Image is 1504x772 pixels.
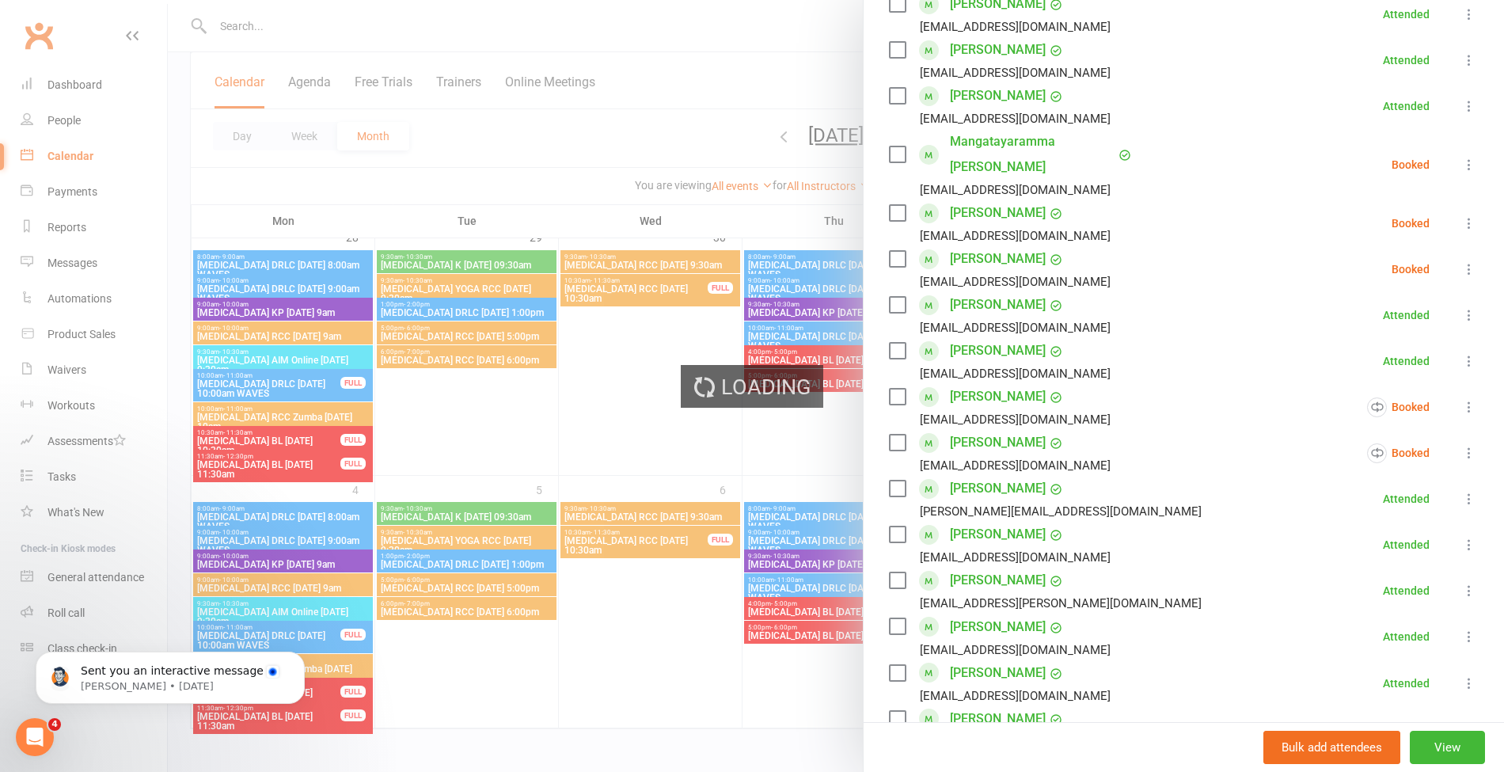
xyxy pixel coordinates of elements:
[920,180,1111,200] div: [EMAIL_ADDRESS][DOMAIN_NAME]
[950,83,1046,108] a: [PERSON_NAME]
[1367,397,1430,417] div: Booked
[1367,443,1430,463] div: Booked
[950,37,1046,63] a: [PERSON_NAME]
[1383,678,1430,689] div: Attended
[950,660,1046,686] a: [PERSON_NAME]
[1383,493,1430,504] div: Attended
[1383,9,1430,20] div: Attended
[1383,539,1430,550] div: Attended
[920,501,1202,522] div: [PERSON_NAME][EMAIL_ADDRESS][DOMAIN_NAME]
[920,272,1111,292] div: [EMAIL_ADDRESS][DOMAIN_NAME]
[920,108,1111,129] div: [EMAIL_ADDRESS][DOMAIN_NAME]
[1392,159,1430,170] div: Booked
[920,318,1111,338] div: [EMAIL_ADDRESS][DOMAIN_NAME]
[920,363,1111,384] div: [EMAIL_ADDRESS][DOMAIN_NAME]
[48,718,61,731] span: 4
[920,409,1111,430] div: [EMAIL_ADDRESS][DOMAIN_NAME]
[920,17,1111,37] div: [EMAIL_ADDRESS][DOMAIN_NAME]
[1383,631,1430,642] div: Attended
[950,129,1115,180] a: Mangatayaramma [PERSON_NAME]
[1383,101,1430,112] div: Attended
[1392,218,1430,229] div: Booked
[950,430,1046,455] a: [PERSON_NAME]
[1383,585,1430,596] div: Attended
[1392,264,1430,275] div: Booked
[950,384,1046,409] a: [PERSON_NAME]
[920,226,1111,246] div: [EMAIL_ADDRESS][DOMAIN_NAME]
[16,718,54,756] iframe: Intercom live chat
[950,476,1046,501] a: [PERSON_NAME]
[1383,310,1430,321] div: Attended
[1383,55,1430,66] div: Attended
[920,455,1111,476] div: [EMAIL_ADDRESS][DOMAIN_NAME]
[950,246,1046,272] a: [PERSON_NAME]
[950,568,1046,593] a: [PERSON_NAME]
[920,640,1111,660] div: [EMAIL_ADDRESS][DOMAIN_NAME]
[12,618,329,729] iframe: Intercom notifications message
[1263,731,1400,764] button: Bulk add attendees
[950,292,1046,318] a: [PERSON_NAME]
[1410,731,1485,764] button: View
[920,593,1202,614] div: [EMAIL_ADDRESS][PERSON_NAME][DOMAIN_NAME]
[950,706,1046,732] a: [PERSON_NAME]
[920,686,1111,706] div: [EMAIL_ADDRESS][DOMAIN_NAME]
[920,63,1111,83] div: [EMAIL_ADDRESS][DOMAIN_NAME]
[950,200,1046,226] a: [PERSON_NAME]
[950,338,1046,363] a: [PERSON_NAME]
[950,522,1046,547] a: [PERSON_NAME]
[920,547,1111,568] div: [EMAIL_ADDRESS][DOMAIN_NAME]
[950,614,1046,640] a: [PERSON_NAME]
[1383,356,1430,367] div: Attended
